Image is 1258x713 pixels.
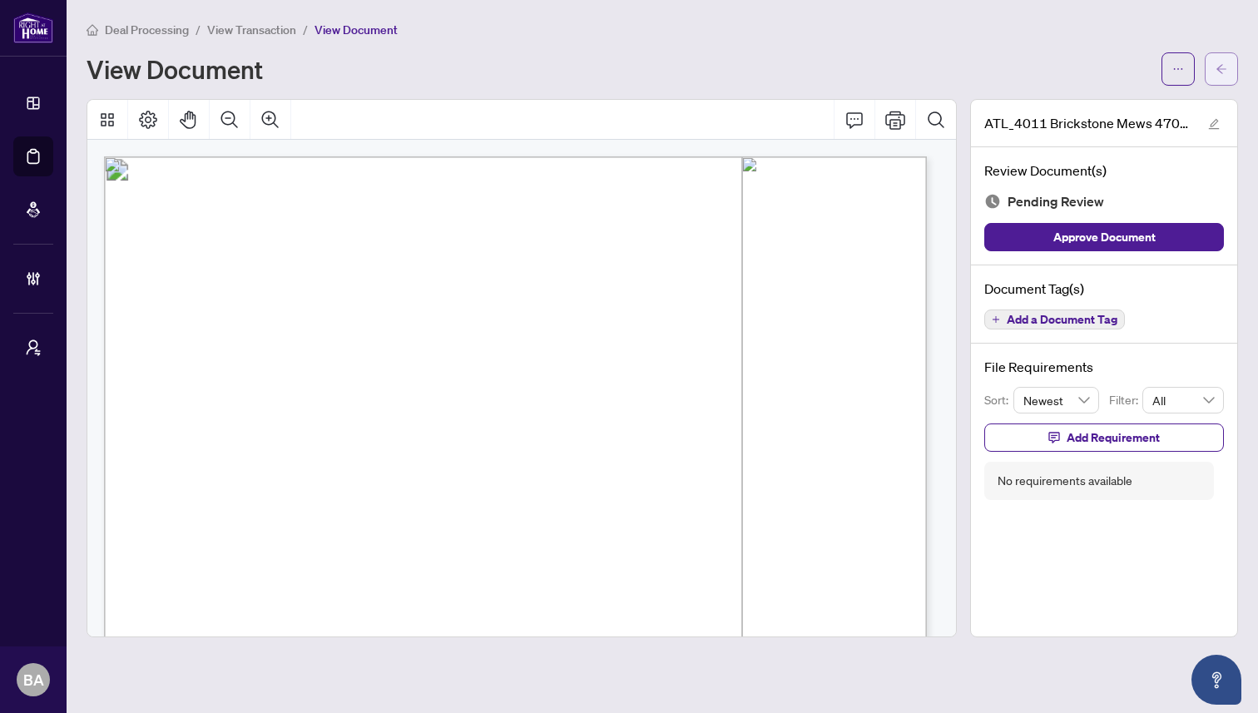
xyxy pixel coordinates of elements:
[984,193,1001,210] img: Document Status
[303,20,308,39] li: /
[1172,63,1184,75] span: ellipsis
[207,22,296,37] span: View Transaction
[25,339,42,356] span: user-switch
[1216,63,1227,75] span: arrow-left
[314,22,398,37] span: View Document
[196,20,201,39] li: /
[1023,388,1090,413] span: Newest
[1007,314,1117,325] span: Add a Document Tag
[984,279,1224,299] h4: Document Tag(s)
[984,161,1224,181] h4: Review Document(s)
[1152,388,1214,413] span: All
[1053,224,1156,250] span: Approve Document
[984,357,1224,377] h4: File Requirements
[984,309,1125,329] button: Add a Document Tag
[1208,118,1220,130] span: edit
[1008,191,1104,213] span: Pending Review
[984,391,1013,409] p: Sort:
[1191,655,1241,705] button: Open asap
[1067,424,1160,451] span: Add Requirement
[984,223,1224,251] button: Approve Document
[87,24,98,36] span: home
[13,12,53,43] img: logo
[87,56,263,82] h1: View Document
[23,668,44,691] span: BA
[992,315,1000,324] span: plus
[984,113,1192,133] span: ATL_4011 Brickstone Mews 4705_2025-09-05 09_47_48.pdf
[1109,391,1142,409] p: Filter:
[984,423,1224,452] button: Add Requirement
[998,472,1132,490] div: No requirements available
[105,22,189,37] span: Deal Processing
